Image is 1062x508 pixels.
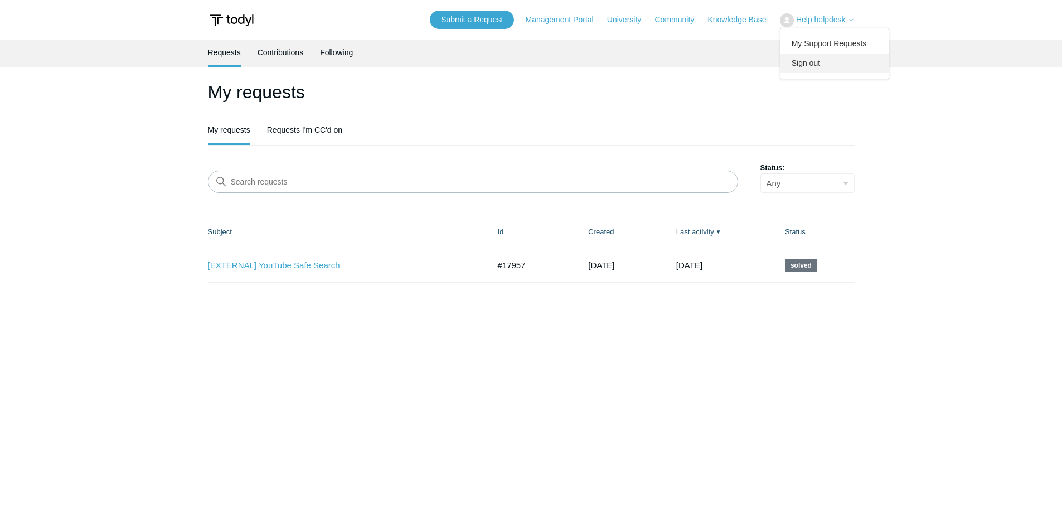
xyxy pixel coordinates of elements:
[760,162,855,173] label: Status:
[707,14,777,26] a: Knowledge Base
[208,259,473,272] a: [EXTERNAL] YouTube Safe Search
[320,40,353,65] a: Following
[796,15,846,24] span: Help helpdesk
[208,117,250,143] a: My requests
[208,10,255,31] img: Todyl Support Center Help Center home page
[654,14,705,26] a: Community
[430,11,514,29] a: Submit a Request
[267,117,342,143] a: Requests I'm CC'd on
[780,54,889,73] a: Sign out
[208,171,738,193] input: Search requests
[774,215,855,249] th: Status
[208,215,487,249] th: Subject
[258,40,304,65] a: Contributions
[208,40,241,65] a: Requests
[716,228,721,236] span: ▼
[487,249,578,282] td: #17957
[525,14,604,26] a: Management Portal
[780,13,855,27] button: Help helpdesk
[588,260,614,270] time: 05/24/2024, 21:48
[208,79,855,105] h1: My requests
[487,215,578,249] th: Id
[780,34,889,54] a: My Support Requests
[676,228,714,236] a: Last activity▼
[588,228,614,236] a: Created
[607,14,652,26] a: University
[785,259,817,272] span: This request has been solved
[676,260,702,270] time: 06/17/2024, 17:02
